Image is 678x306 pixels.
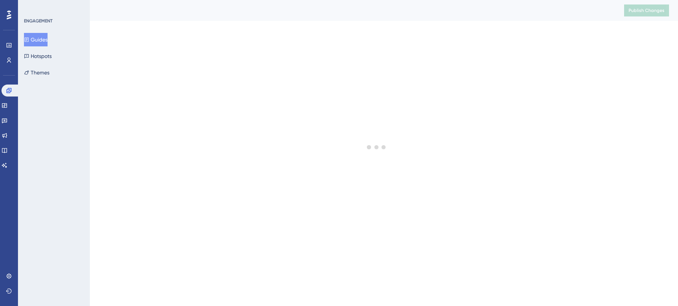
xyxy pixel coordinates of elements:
[629,7,665,13] span: Publish Changes
[624,4,669,16] button: Publish Changes
[24,18,52,24] div: ENGAGEMENT
[24,66,49,79] button: Themes
[24,49,52,63] button: Hotspots
[24,33,48,46] button: Guides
